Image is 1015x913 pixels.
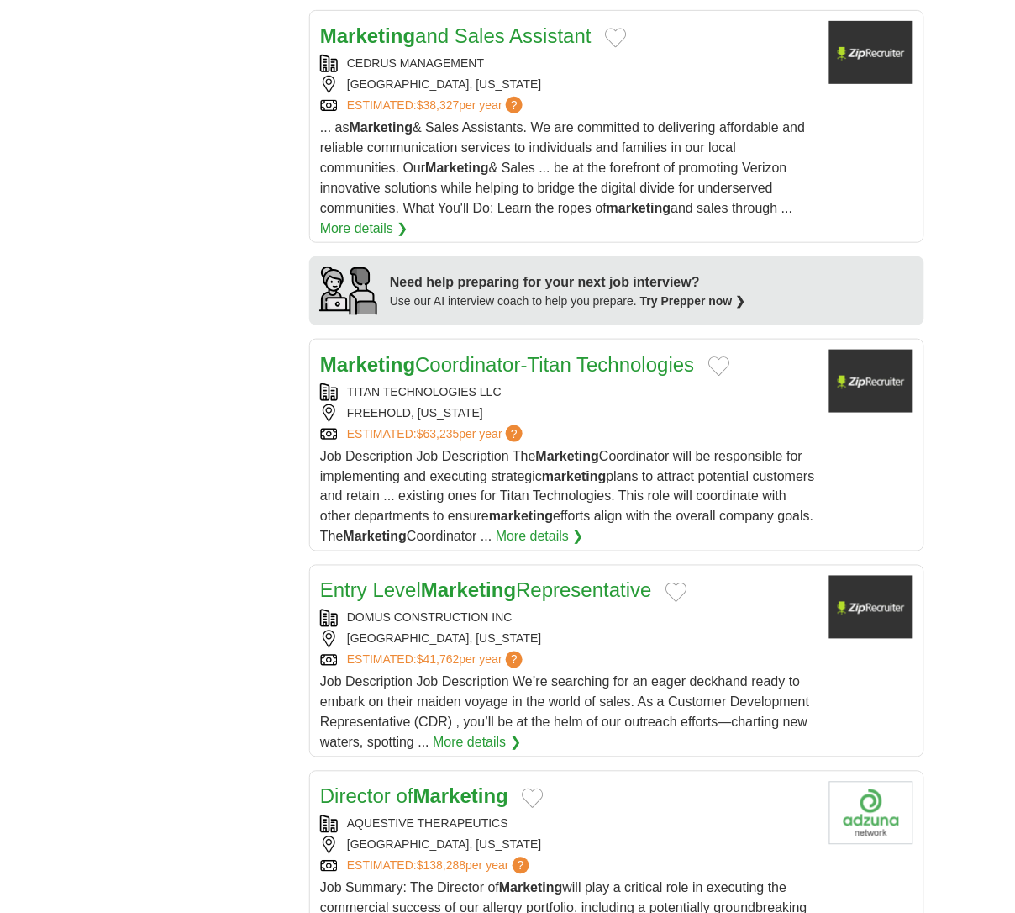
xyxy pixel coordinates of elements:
[320,404,816,422] div: FREEHOLD, [US_STATE]
[542,469,606,483] strong: marketing
[347,97,526,114] a: ESTIMATED:$38,327per year?
[390,293,746,310] div: Use our AI interview coach to help you prepare.
[421,579,516,602] strong: Marketing
[417,859,465,873] span: $138,288
[665,583,687,603] button: Add to favorite jobs
[320,353,415,376] strong: Marketing
[320,610,816,627] div: DOMUS CONSTRUCTION INC
[320,219,408,239] a: More details ❯
[496,527,584,547] a: More details ❯
[506,652,523,668] span: ?
[513,858,529,874] span: ?
[320,449,815,544] span: Job Description Job Description The Coordinator will be responsible for implementing and executin...
[320,383,816,401] div: TITAN TECHNOLOGIES LLC
[320,675,810,750] span: Job Description Job Description We’re searching for an eager deckhand ready to embark on their ma...
[829,21,913,84] img: Company logo
[350,120,413,135] strong: Marketing
[320,631,816,648] div: [GEOGRAPHIC_DATA], [US_STATE]
[499,881,563,895] strong: Marketing
[425,161,489,175] strong: Marketing
[320,120,805,215] span: ... as & Sales Assistants. We are committed to delivering affordable and reliable communication s...
[433,733,521,753] a: More details ❯
[347,425,526,443] a: ESTIMATED:$63,235per year?
[708,356,730,377] button: Add to favorite jobs
[320,353,695,376] a: MarketingCoordinator-Titan Technologies
[320,579,652,602] a: Entry LevelMarketingRepresentative
[347,858,533,875] a: ESTIMATED:$138,288per year?
[347,652,526,669] a: ESTIMATED:$41,762per year?
[506,425,523,442] span: ?
[320,24,415,47] strong: Marketing
[640,294,746,308] a: Try Prepper now ❯
[320,24,592,47] a: Marketingand Sales Assistant
[607,201,671,215] strong: marketing
[489,509,553,524] strong: marketing
[320,785,508,808] a: Director ofMarketing
[829,782,913,845] img: Company logo
[390,272,746,293] div: Need help preparing for your next job interview?
[829,350,913,413] img: Company logo
[320,836,816,854] div: [GEOGRAPHIC_DATA], [US_STATE]
[536,449,600,463] strong: Marketing
[413,785,508,808] strong: Marketing
[829,576,913,639] img: Company logo
[320,55,816,72] div: CEDRUS MANAGEMENT
[522,789,544,809] button: Add to favorite jobs
[417,427,460,441] span: $63,235
[417,98,460,112] span: $38,327
[417,653,460,667] span: $41,762
[320,815,816,833] div: AQUESTIVE THERAPEUTICS
[605,28,627,48] button: Add to favorite jobs
[344,530,408,544] strong: Marketing
[506,97,523,113] span: ?
[320,76,816,93] div: [GEOGRAPHIC_DATA], [US_STATE]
